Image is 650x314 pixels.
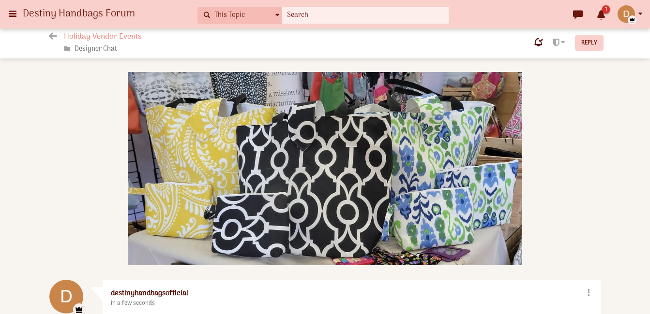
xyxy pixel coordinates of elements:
[111,299,155,308] time: Oct 15, 2025 7:16 PM
[282,7,449,24] input: Search
[602,5,610,14] span: 1
[75,43,117,55] a: Designer Chat
[23,5,193,23] a: Destiny Handbags Forum
[618,5,635,23] img: 8RqJvmAAAABklEQVQDANyDrwAQDGiwAAAAAElFTkSuQmCC
[23,6,142,22] span: Destiny Handbags Forum
[212,10,245,20] span: This Topic
[49,280,83,314] img: 8RqJvmAAAABklEQVQDANyDrwAQDGiwAAAAAElFTkSuQmCC
[111,287,188,299] a: destinyhandbagsofficial
[64,32,144,42] span: Holiday Vendor Events
[575,35,604,51] a: Reply
[197,7,282,24] button: This Topic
